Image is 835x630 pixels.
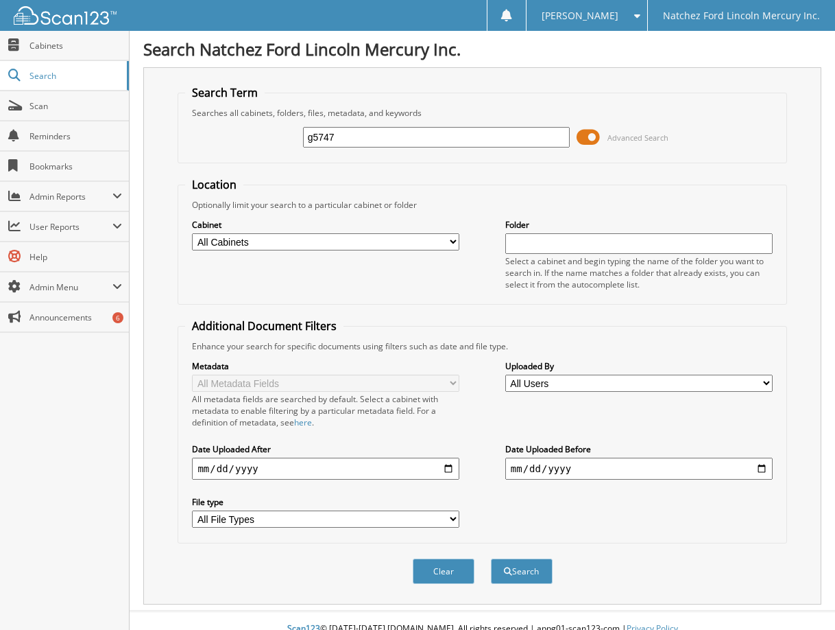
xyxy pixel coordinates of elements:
[505,443,773,455] label: Date Uploaded Before
[29,281,112,293] span: Admin Menu
[192,393,459,428] div: All metadata fields are searched by default. Select a cabinet with metadata to enable filtering b...
[607,132,668,143] span: Advanced Search
[143,38,821,60] h1: Search Natchez Ford Lincoln Mercury Inc.
[185,107,779,119] div: Searches all cabinets, folders, files, metadata, and keywords
[29,100,122,112] span: Scan
[29,221,112,233] span: User Reports
[29,191,112,202] span: Admin Reports
[505,219,773,231] label: Folder
[542,12,618,20] span: [PERSON_NAME]
[192,496,459,508] label: File type
[29,40,122,51] span: Cabinets
[413,559,474,584] button: Clear
[192,360,459,372] label: Metadata
[112,312,123,323] div: 6
[29,70,120,82] span: Search
[294,417,312,428] a: here
[192,443,459,455] label: Date Uploaded After
[185,318,343,334] legend: Additional Document Filters
[505,458,773,480] input: end
[29,130,122,142] span: Reminders
[491,559,553,584] button: Search
[185,199,779,211] div: Optionally limit your search to a particular cabinet or folder
[29,251,122,263] span: Help
[192,219,459,231] label: Cabinet
[29,161,122,172] span: Bookmarks
[505,255,773,290] div: Select a cabinet and begin typing the name of the folder you want to search in. If the name match...
[185,177,243,192] legend: Location
[505,360,773,372] label: Uploaded By
[766,564,835,630] iframe: Chat Widget
[29,312,122,323] span: Announcements
[663,12,820,20] span: Natchez Ford Lincoln Mercury Inc.
[14,6,117,25] img: scan123-logo-white.svg
[185,85,265,100] legend: Search Term
[192,458,459,480] input: start
[185,340,779,352] div: Enhance your search for specific documents using filters such as date and file type.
